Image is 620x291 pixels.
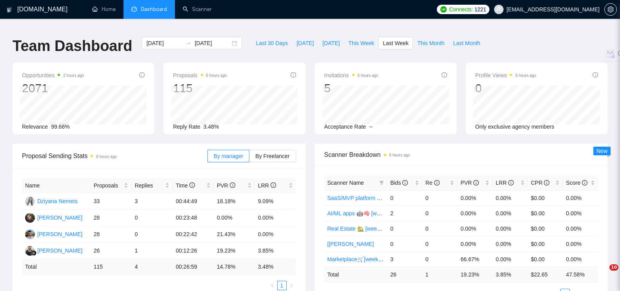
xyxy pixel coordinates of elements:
span: Bids [390,180,408,186]
a: SaaS/MVP platform ☁️💻 [weekend] [327,195,417,201]
button: left [268,281,277,290]
td: 0 [387,190,422,206]
td: $ 22.65 [528,267,563,282]
td: 26 [91,243,132,259]
li: Next Page [287,281,296,290]
span: -- [369,124,373,130]
div: [PERSON_NAME] [37,213,82,222]
span: LRR [496,180,514,186]
a: setting [604,6,617,13]
span: info-circle [402,180,408,186]
img: logo [7,4,12,16]
td: 28 [91,210,132,226]
td: 0 [387,221,422,236]
time: 2 hours ago [63,73,84,78]
a: homeHome [92,6,116,13]
div: 2071 [22,81,84,96]
span: PVR [460,180,479,186]
div: 0 [475,81,536,96]
span: Proposals [94,181,123,190]
li: Previous Page [268,281,277,290]
time: 6 hours ago [206,73,227,78]
td: 115 [91,259,132,275]
td: 1 [422,267,458,282]
span: CPR [531,180,549,186]
a: FG[PERSON_NAME] [25,247,82,253]
td: $0.00 [528,221,563,236]
span: info-circle [139,72,145,78]
td: 0 [422,190,458,206]
span: info-circle [508,180,514,186]
span: info-circle [593,72,598,78]
span: By Freelancer [255,153,289,159]
span: 99.66% [51,124,69,130]
time: 6 hours ago [358,73,378,78]
span: Last Week [383,39,409,47]
td: 0.00% [563,206,598,221]
span: Reply Rate [173,124,200,130]
span: info-circle [291,72,296,78]
span: 3.48% [204,124,219,130]
div: 5 [324,81,378,96]
a: 1 [278,281,286,290]
time: 6 hours ago [515,73,536,78]
span: By manager [214,153,243,159]
td: 19.23 % [457,267,493,282]
td: 0 [131,226,173,243]
span: Last Month [453,39,480,47]
td: 28 [91,226,132,243]
span: PVR [217,182,235,189]
span: user [496,7,502,12]
td: 0.00% [493,221,528,236]
span: left [270,283,275,288]
td: $0.00 [528,251,563,267]
td: 3.85% [255,243,296,259]
span: to [185,40,191,46]
time: 6 hours ago [389,153,410,157]
td: 0.00% [493,206,528,221]
img: HH [25,213,35,223]
td: 3 [387,251,422,267]
td: 26 [387,267,422,282]
span: Score [566,180,587,186]
th: Proposals [91,178,132,193]
button: right [287,281,296,290]
a: HH[PERSON_NAME] [25,214,82,220]
iframe: Intercom live chat [593,264,612,283]
span: 1221 [475,5,486,14]
span: dashboard [131,6,137,12]
td: 0.00% [563,190,598,206]
td: 1 [131,243,173,259]
span: Last 30 Days [256,39,288,47]
span: Connects: [449,5,473,14]
td: $0.00 [528,190,563,206]
img: FG [25,246,35,256]
span: Re [425,180,440,186]
td: 3.85 % [493,267,528,282]
span: Acceptance Rate [324,124,366,130]
span: Invitations [324,71,378,80]
button: [DATE] [318,37,344,49]
span: filter [379,180,384,185]
span: Only exclusive agency members [475,124,555,130]
td: 47.58 % [563,267,598,282]
a: DNDziyana Nemets [25,198,78,204]
span: Replies [135,181,164,190]
td: 00:23:48 [173,210,214,226]
td: 3.48 % [255,259,296,275]
span: info-circle [473,180,479,186]
span: [DATE] [322,39,340,47]
td: 0.00% [214,210,255,226]
span: info-circle [189,182,195,188]
div: [PERSON_NAME] [37,230,82,238]
span: Scanner Breakdown [324,150,598,160]
td: 0.00% [457,190,493,206]
a: AK[PERSON_NAME] [25,231,82,237]
a: [[PERSON_NAME] [327,241,374,247]
span: setting [605,6,616,13]
span: info-circle [582,180,587,186]
td: Total [324,267,387,282]
td: 14.78 % [214,259,255,275]
td: 9.09% [255,193,296,210]
td: 00:26:59 [173,259,214,275]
